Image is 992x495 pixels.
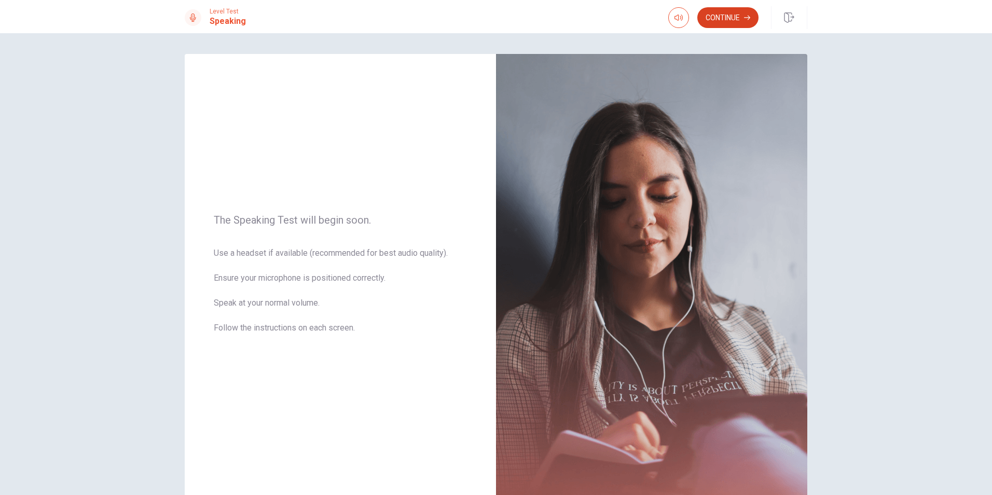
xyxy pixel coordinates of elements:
[697,7,759,28] button: Continue
[214,247,467,347] span: Use a headset if available (recommended for best audio quality). Ensure your microphone is positi...
[214,214,467,226] span: The Speaking Test will begin soon.
[210,15,246,27] h1: Speaking
[210,8,246,15] span: Level Test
